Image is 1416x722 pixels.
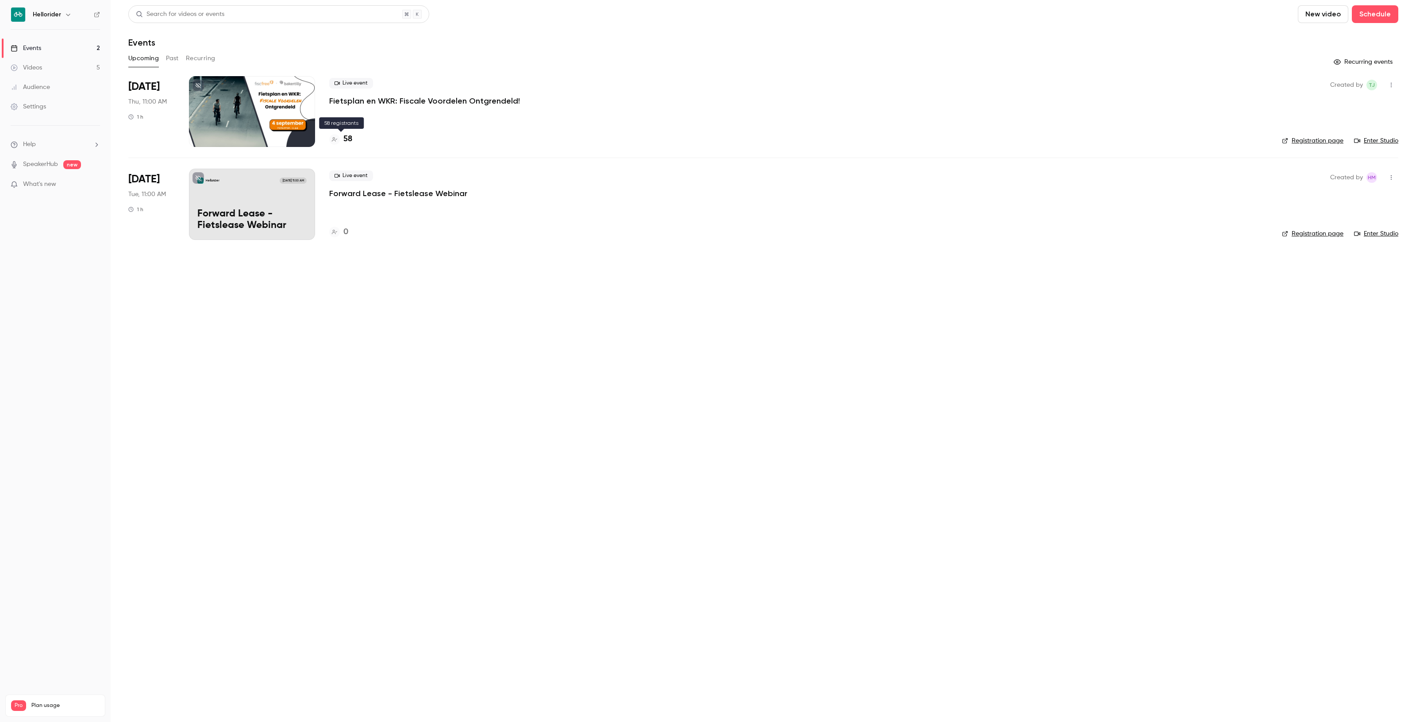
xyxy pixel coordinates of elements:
div: 1 h [128,206,143,213]
div: Sep 30 Tue, 11:00 AM (Europe/Amsterdam) [128,169,175,239]
img: Hellorider [11,8,25,22]
span: What's new [23,180,56,189]
span: Help [23,140,36,149]
div: Videos [11,63,42,72]
span: Pro [11,700,26,711]
p: Forward Lease - Fietslease Webinar [197,208,307,232]
div: Events [11,44,41,53]
span: Toon Jongerius [1366,80,1377,90]
iframe: Noticeable Trigger [89,181,100,189]
button: Schedule [1352,5,1398,23]
h6: Hellorider [33,10,61,19]
a: SpeakerHub [23,160,58,169]
a: 58 [329,133,352,145]
div: Search for videos or events [136,10,224,19]
span: Created by [1330,172,1363,183]
span: TJ [1369,80,1375,90]
a: 0 [329,226,348,238]
button: New video [1298,5,1348,23]
div: Audience [11,83,50,92]
h4: 0 [343,226,348,238]
h1: Events [128,37,155,48]
span: Plan usage [31,702,100,709]
a: Forward Lease - Fietslease Webinar [329,188,467,199]
a: Registration page [1282,136,1343,145]
li: help-dropdown-opener [11,140,100,149]
span: Created by [1330,80,1363,90]
a: Forward Lease - Fietslease WebinarHellorider[DATE] 11:00 AMForward Lease - Fietslease Webinar [189,169,315,239]
a: Enter Studio [1354,136,1398,145]
span: new [63,160,81,169]
span: HM [1368,172,1376,183]
div: Settings [11,102,46,111]
p: Hellorider [206,178,219,183]
div: 1 h [128,113,143,120]
span: Thu, 11:00 AM [128,97,167,106]
span: Live event [329,170,373,181]
div: Sep 4 Thu, 11:00 AM (Europe/Amsterdam) [128,76,175,147]
button: Recurring events [1330,55,1398,69]
a: Enter Studio [1354,229,1398,238]
button: Past [166,51,179,66]
button: Upcoming [128,51,159,66]
span: [DATE] 11:00 AM [280,178,306,184]
h4: 58 [343,133,352,145]
span: Live event [329,78,373,89]
a: Registration page [1282,229,1343,238]
span: [DATE] [128,80,160,94]
a: Fietsplan en WKR: Fiscale Voordelen Ontgrendeld! [329,96,520,106]
button: Recurring [186,51,215,66]
span: Heleen Mostert [1366,172,1377,183]
span: [DATE] [128,172,160,186]
span: Tue, 11:00 AM [128,190,166,199]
